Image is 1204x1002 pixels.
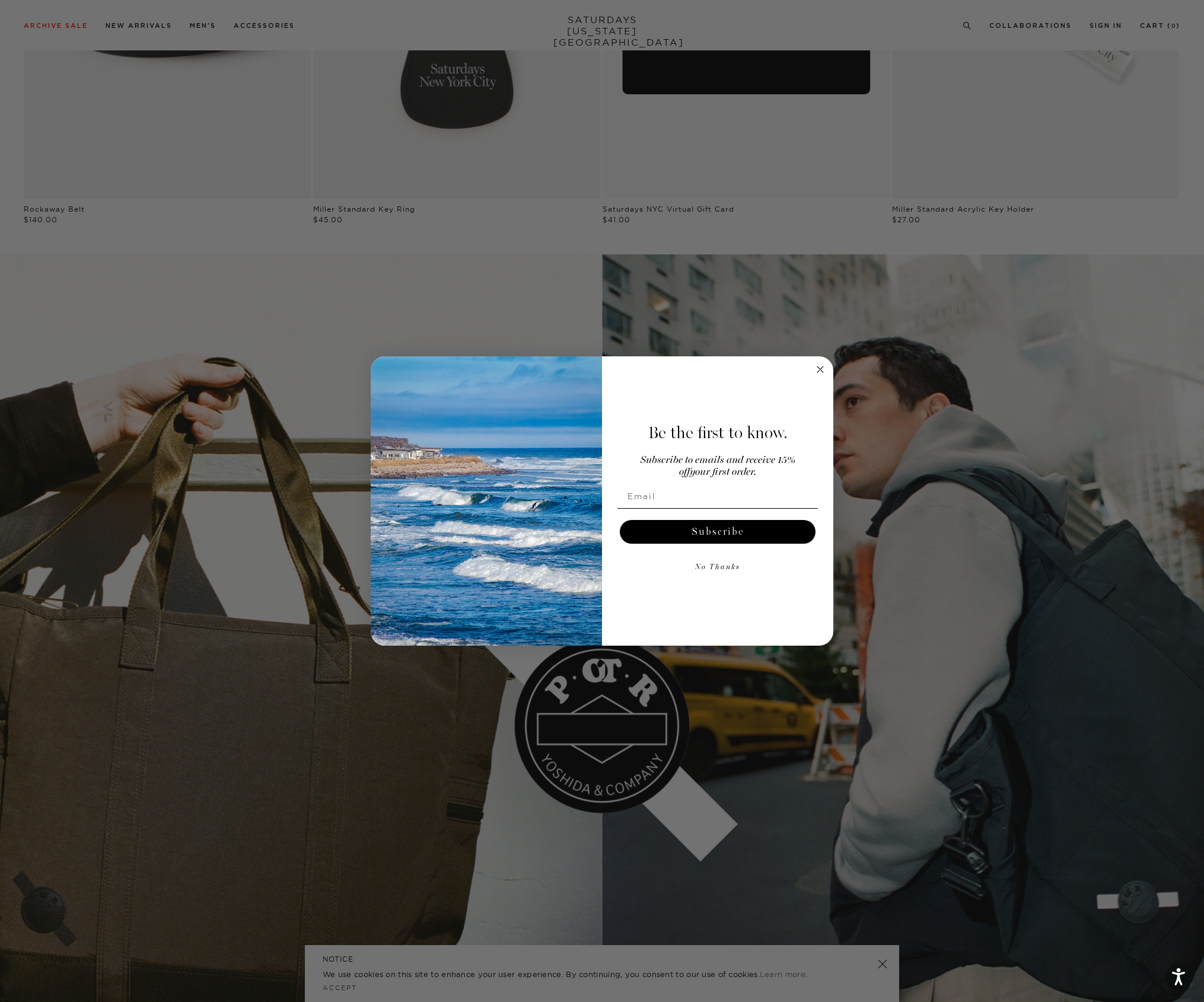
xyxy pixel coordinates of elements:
[617,556,818,579] button: No Thanks
[641,455,795,465] span: Subscribe to emails and receive 15%
[371,356,602,646] img: 125c788d-000d-4f3e-b05a-1b92b2a23ec9.jpeg
[620,520,816,544] button: Subscribe
[690,467,756,477] span: your first order.
[813,362,827,376] button: Close dialog
[617,484,818,508] input: Email
[679,467,690,477] span: off
[648,423,788,443] span: Be the first to know.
